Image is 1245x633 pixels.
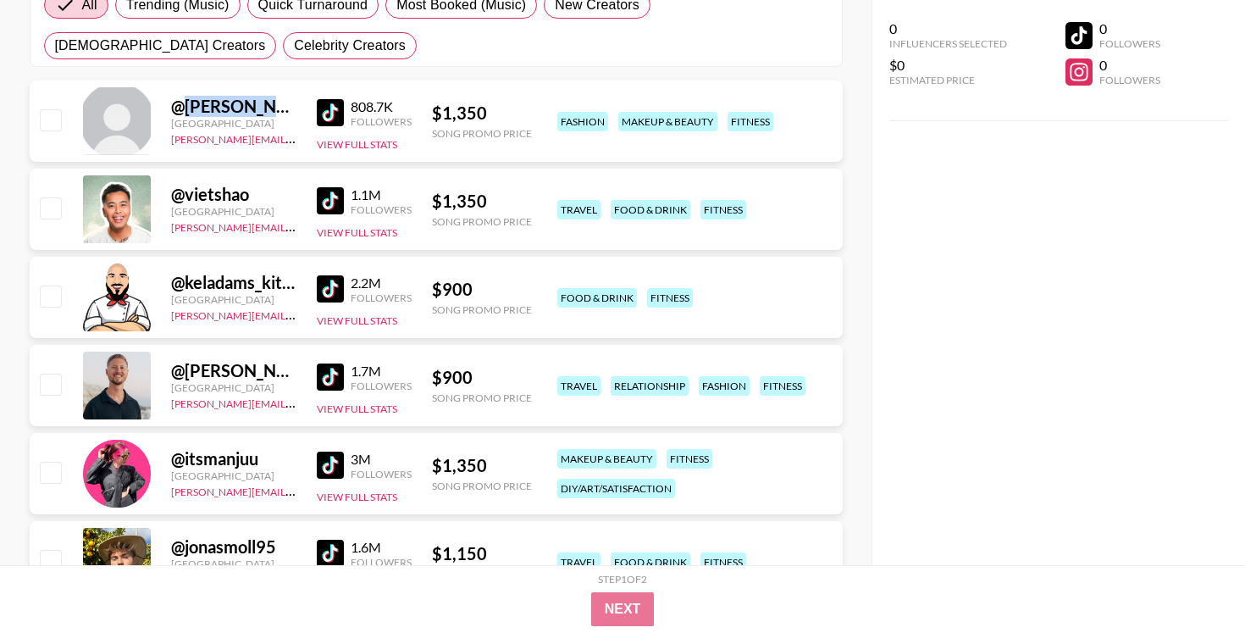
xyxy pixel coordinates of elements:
div: Song Promo Price [432,391,532,404]
div: 1.6M [351,539,412,556]
div: [GEOGRAPHIC_DATA] [171,205,296,218]
img: TikTok [317,452,344,479]
button: View Full Stats [317,403,397,415]
div: makeup & beauty [557,449,656,469]
button: View Full Stats [317,138,397,151]
img: TikTok [317,540,344,567]
div: $0 [889,57,1007,74]
button: View Full Stats [317,314,397,327]
div: Followers [351,556,412,569]
div: fashion [699,376,750,396]
span: [DEMOGRAPHIC_DATA] Creators [55,36,266,56]
div: food & drink [611,552,690,572]
div: [GEOGRAPHIC_DATA] [171,558,296,570]
div: [GEOGRAPHIC_DATA] [171,381,296,394]
div: 0 [1099,57,1160,74]
img: TikTok [317,275,344,303]
div: Followers [1099,37,1160,50]
a: [PERSON_NAME][EMAIL_ADDRESS][DOMAIN_NAME] [171,306,422,322]
div: makeup & beauty [618,112,717,131]
div: Followers [1099,74,1160,86]
img: TikTok [317,364,344,391]
div: Followers [351,468,412,480]
div: 1.7M [351,363,412,380]
div: $ 1,350 [432,455,532,476]
div: [GEOGRAPHIC_DATA] [171,117,296,130]
div: $ 900 [432,279,532,300]
a: [PERSON_NAME][EMAIL_ADDRESS][DOMAIN_NAME] [171,482,422,498]
div: $ 900 [432,367,532,388]
div: Followers [351,292,412,304]
div: 0 [889,20,1007,37]
button: Next [591,592,655,626]
div: Followers [351,203,412,216]
img: TikTok [317,99,344,126]
div: Song Promo Price [432,480,532,492]
button: View Full Stats [317,226,397,239]
div: fitness [760,376,805,396]
div: diy/art/satisfaction [557,479,675,498]
div: Song Promo Price [432,127,532,140]
div: fitness [728,112,773,131]
div: food & drink [611,200,690,219]
div: Estimated Price [889,74,1007,86]
div: Followers [351,115,412,128]
div: fitness [647,288,693,308]
div: $ 1,350 [432,103,532,124]
div: @ [PERSON_NAME].mkh [171,96,296,117]
div: 0 [1099,20,1160,37]
a: [PERSON_NAME][EMAIL_ADDRESS][DOMAIN_NAME] [171,218,422,234]
button: View Full Stats [317,491,397,503]
div: 808.7K [351,98,412,115]
div: [GEOGRAPHIC_DATA] [171,293,296,306]
div: [GEOGRAPHIC_DATA] [171,469,296,482]
div: Step 1 of 2 [598,573,647,586]
div: fashion [557,112,608,131]
div: 3M [351,451,412,468]
div: travel [557,552,600,572]
span: Celebrity Creators [294,36,406,56]
div: @ vietshao [171,184,296,205]
div: Song Promo Price [432,215,532,228]
div: 2.2M [351,275,412,292]
a: [PERSON_NAME][EMAIL_ADDRESS][DOMAIN_NAME] [171,130,422,146]
div: @ [PERSON_NAME].[PERSON_NAME] [171,360,296,381]
div: @ keladams_kitchen [171,272,296,293]
div: fitness [667,449,712,469]
div: Followers [351,380,412,392]
iframe: Drift Widget Chat Controller [1160,548,1225,613]
div: Influencers Selected [889,37,1007,50]
div: fitness [700,200,746,219]
div: 1.1M [351,186,412,203]
div: travel [557,376,600,396]
div: @ jonasmoll95 [171,536,296,558]
div: food & drink [557,288,637,308]
div: $ 1,150 [432,543,532,564]
div: Song Promo Price [432,303,532,316]
a: [PERSON_NAME][EMAIL_ADDRESS][DOMAIN_NAME] [171,394,422,410]
div: $ 1,350 [432,191,532,212]
div: relationship [611,376,689,396]
div: travel [557,200,600,219]
img: TikTok [317,187,344,214]
div: fitness [700,552,746,572]
div: @ itsmanjuu [171,448,296,469]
